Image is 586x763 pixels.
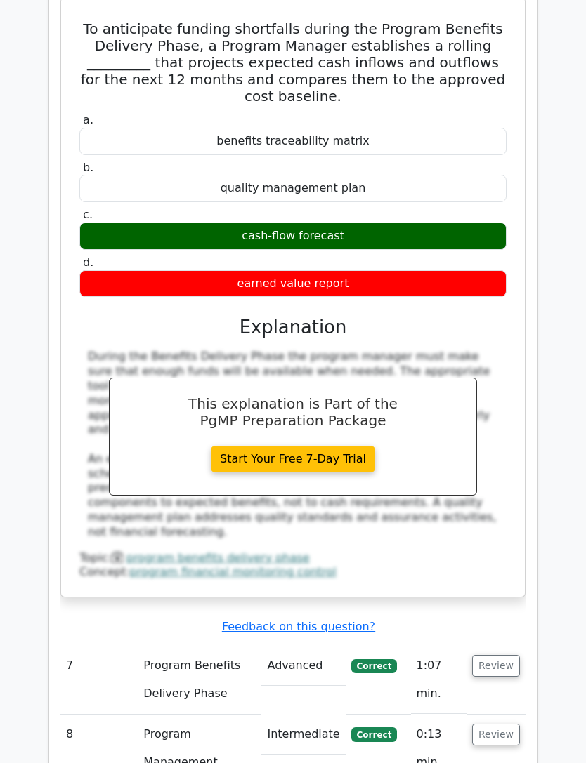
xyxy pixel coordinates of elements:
div: cash-flow forecast [79,223,507,250]
div: Concept: [79,565,507,580]
div: During the Benefits Delivery Phase the program manager must make sure that enough funds will be a... [88,350,498,539]
h5: To anticipate funding shortfalls during the Program Benefits Delivery Phase, a Program Manager es... [78,20,508,105]
span: d. [83,256,93,269]
div: Topic: [79,551,507,566]
span: Correct [351,659,397,673]
span: c. [83,208,93,221]
span: b. [83,161,93,174]
button: Review [472,724,520,745]
span: Correct [351,727,397,741]
a: Feedback on this question? [222,620,375,633]
a: program financial monitoring control [130,565,337,578]
div: quality management plan [79,175,507,202]
td: 1:07 min. [411,646,467,714]
a: program benefits delivery phase [126,551,310,564]
td: 7 [60,646,138,714]
div: earned value report [79,270,507,298]
h3: Explanation [88,317,498,338]
td: Advanced [261,646,345,686]
a: Start Your Free 7-Day Trial [211,446,375,472]
td: Intermediate [261,715,345,755]
button: Review [472,655,520,677]
div: benefits traceability matrix [79,128,507,155]
span: a. [83,113,93,126]
td: Program Benefits Delivery Phase [138,646,261,714]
